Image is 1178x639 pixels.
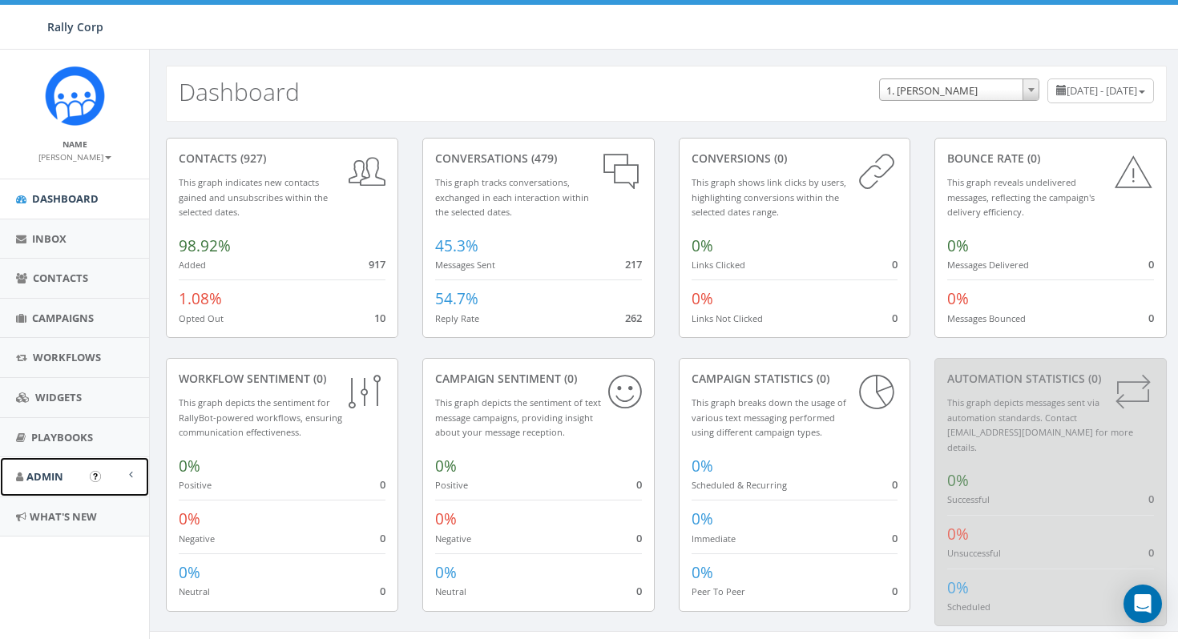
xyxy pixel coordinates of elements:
[1067,83,1137,98] span: [DATE] - [DATE]
[32,231,67,246] span: Inbox
[369,257,385,271] span: 917
[692,235,713,256] span: 0%
[30,509,97,524] span: What's New
[947,259,1029,271] small: Messages Delivered
[1148,492,1154,506] span: 0
[947,524,969,545] span: 0%
[31,430,93,444] span: Playbooks
[435,508,457,529] span: 0%
[692,532,736,545] small: Immediate
[947,176,1095,218] small: This graph reveals undelivered messages, reflecting the campaign's delivery efficiency.
[179,288,222,309] span: 1.08%
[435,585,466,597] small: Neutral
[947,493,990,505] small: Successful
[879,78,1039,101] span: 1. James Martin
[892,531,898,545] span: 0
[636,477,642,492] span: 0
[435,562,457,583] span: 0%
[625,257,642,271] span: 217
[692,259,745,271] small: Links Clicked
[947,288,969,309] span: 0%
[179,562,200,583] span: 0%
[35,390,82,404] span: Widgets
[435,259,495,271] small: Messages Sent
[179,479,212,491] small: Positive
[947,577,969,598] span: 0%
[33,271,88,285] span: Contacts
[692,176,846,218] small: This graph shows link clicks by users, highlighting conversions within the selected dates range.
[380,477,385,492] span: 0
[692,585,745,597] small: Peer To Peer
[32,191,99,206] span: Dashboard
[435,288,478,309] span: 54.7%
[692,479,787,491] small: Scheduled & Recurring
[892,477,898,492] span: 0
[947,470,969,491] span: 0%
[771,151,787,166] span: (0)
[892,311,898,325] span: 0
[947,396,1133,453] small: This graph depicts messages sent via automation standards. Contact [EMAIL_ADDRESS][DOMAIN_NAME] f...
[179,456,200,476] span: 0%
[310,371,326,386] span: (0)
[435,396,601,438] small: This graph depicts the sentiment of text message campaigns, providing insight about your message ...
[47,19,103,34] span: Rally Corp
[38,151,111,163] small: [PERSON_NAME]
[692,508,713,529] span: 0%
[179,585,210,597] small: Neutral
[1085,371,1101,386] span: (0)
[33,350,101,364] span: Workflows
[947,371,1154,387] div: Automation Statistics
[692,151,898,167] div: conversions
[179,78,300,105] h2: Dashboard
[947,312,1026,324] small: Messages Bounced
[179,532,215,545] small: Negative
[947,601,990,613] small: Scheduled
[880,79,1039,102] span: 1. James Martin
[237,151,266,166] span: (927)
[38,149,111,163] a: [PERSON_NAME]
[435,532,471,545] small: Negative
[692,562,713,583] span: 0%
[179,259,206,271] small: Added
[636,531,642,545] span: 0
[892,257,898,271] span: 0
[179,235,231,256] span: 98.92%
[179,371,385,387] div: Workflow Sentiment
[625,311,642,325] span: 262
[561,371,577,386] span: (0)
[692,396,846,438] small: This graph breaks down the usage of various text messaging performed using different campaign types.
[179,176,328,218] small: This graph indicates new contacts gained and unsubscribes within the selected dates.
[692,371,898,387] div: Campaign Statistics
[947,235,969,256] span: 0%
[179,396,342,438] small: This graph depicts the sentiment for RallyBot-powered workflows, ensuring communication effective...
[1148,257,1154,271] span: 0
[435,176,589,218] small: This graph tracks conversations, exchanged in each interaction within the selected dates.
[692,456,713,476] span: 0%
[26,469,63,484] span: Admin
[179,151,385,167] div: contacts
[692,312,763,324] small: Links Not Clicked
[1148,545,1154,560] span: 0
[947,151,1154,167] div: Bounce Rate
[1148,311,1154,325] span: 0
[179,312,224,324] small: Opted Out
[380,531,385,545] span: 0
[1024,151,1040,166] span: (0)
[892,584,898,598] span: 0
[63,139,87,150] small: Name
[813,371,829,386] span: (0)
[435,456,457,476] span: 0%
[90,471,101,482] button: Open In-App Guide
[435,235,478,256] span: 45.3%
[435,151,642,167] div: conversations
[435,371,642,387] div: Campaign Sentiment
[32,311,94,325] span: Campaigns
[435,312,479,324] small: Reply Rate
[636,584,642,598] span: 0
[528,151,557,166] span: (479)
[1124,585,1162,623] div: Open Intercom Messenger
[374,311,385,325] span: 10
[179,508,200,529] span: 0%
[947,547,1001,559] small: Unsuccessful
[45,66,105,126] img: Icon_1.png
